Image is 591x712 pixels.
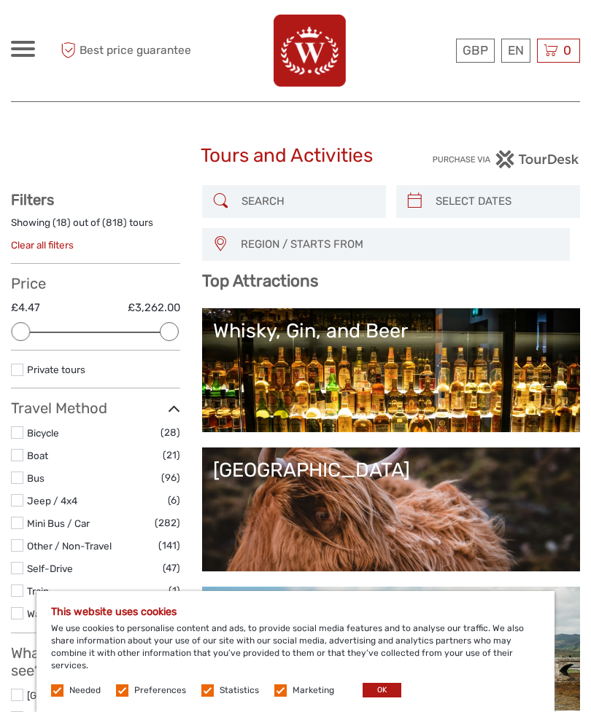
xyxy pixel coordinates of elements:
[134,684,186,697] label: Preferences
[11,300,40,316] label: £4.47
[293,684,334,697] label: Marketing
[27,450,48,461] a: Boat
[51,606,540,618] h5: This website uses cookies
[168,492,180,509] span: (6)
[161,469,180,486] span: (96)
[57,39,191,63] span: Best price guarantee
[36,591,555,712] div: We use cookies to personalise content and ads, to provide social media features and to analyse ou...
[11,275,180,292] h3: Price
[234,232,563,257] button: REGION / STARTS FROM
[11,216,180,238] div: Showing ( ) out of ( ) tours
[163,560,180,576] span: (47)
[168,23,185,40] button: Open LiveChat chat widget
[27,472,45,484] a: Bus
[11,399,180,417] h3: Travel Method
[27,585,49,597] a: Train
[274,15,346,87] img: 742-83ef3242-0fcf-4e4b-9c00-44b4ddc54f43_logo_big.png
[169,582,180,599] span: (1)
[213,319,569,421] a: Whisky, Gin, and Beer
[161,424,180,441] span: (28)
[27,608,61,619] a: Walking
[128,300,180,316] label: £3,262.00
[213,319,569,343] div: Whisky, Gin, and Beer
[236,189,379,214] input: SEARCH
[11,191,54,208] strong: Filters
[11,644,180,680] h3: What do you want to see?
[27,495,77,506] a: Jeep / 4x4
[220,684,259,697] label: Statistics
[363,683,401,697] button: OK
[430,189,573,214] input: SELECT DATES
[201,144,390,168] h1: Tours and Activities
[27,364,85,375] a: Private tours
[213,458,569,482] div: [GEOGRAPHIC_DATA]
[20,26,165,37] p: We're away right now. Please check back later!
[27,563,73,574] a: Self-Drive
[69,684,101,697] label: Needed
[56,216,67,230] label: 18
[213,458,569,560] a: [GEOGRAPHIC_DATA]
[106,216,123,230] label: 818
[501,39,530,63] div: EN
[202,271,318,291] b: Top Attractions
[158,537,180,554] span: (141)
[11,239,74,251] a: Clear all filters
[163,447,180,463] span: (21)
[432,150,580,168] img: PurchaseViaTourDesk.png
[27,517,90,529] a: Mini Bus / Car
[27,427,59,439] a: Bicycle
[27,540,112,552] a: Other / Non-Travel
[27,689,126,701] a: [GEOGRAPHIC_DATA]
[155,515,180,531] span: (282)
[561,43,573,58] span: 0
[463,43,488,58] span: GBP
